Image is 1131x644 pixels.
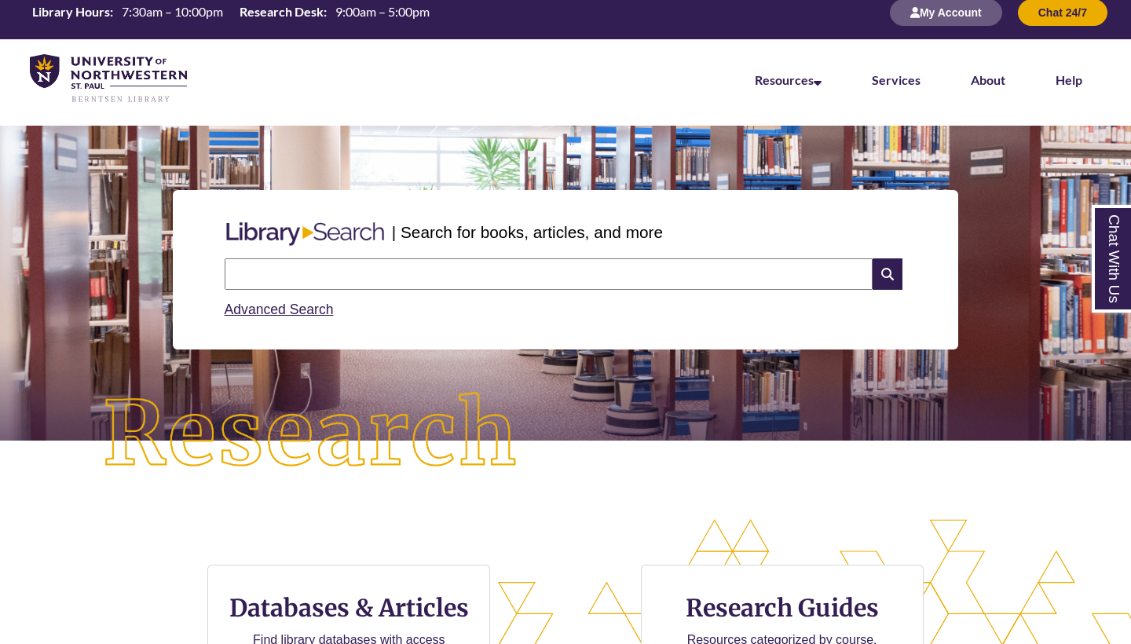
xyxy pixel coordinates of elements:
a: Resources [755,72,822,87]
span: 7:30am – 10:00pm [122,4,223,19]
img: Research [57,346,565,523]
table: Hours Today [26,3,436,20]
h3: Research Guides [654,593,910,623]
span: 9:00am – 5:00pm [335,4,430,19]
a: Advanced Search [225,302,334,317]
img: UNWSP Library Logo [30,54,187,104]
th: Library Hours: [26,3,115,20]
a: My Account [890,5,1002,19]
a: Chat 24/7 [1018,5,1107,19]
p: | Search for books, articles, and more [392,220,663,244]
a: About [971,72,1005,87]
img: Libary Search [218,216,392,252]
th: Research Desk: [233,3,329,20]
a: Hours Today [26,3,436,22]
a: Services [872,72,921,87]
a: Help [1056,72,1082,87]
h3: Databases & Articles [221,593,477,623]
i: Search [873,258,902,290]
